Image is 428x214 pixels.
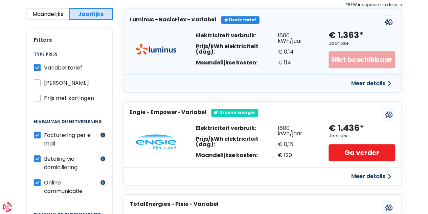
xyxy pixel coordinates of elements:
[34,37,105,43] h2: Filters
[123,1,402,8] div: *BTW inbegrepen in de prijs
[347,77,395,90] button: Meer details
[34,52,105,63] legend: Type prijs
[329,134,348,138] div: Jaarlijkse
[130,201,219,207] h3: TotalEnergies - Pixie - Variabel
[278,60,315,65] div: € 114
[34,119,105,131] legend: Niveau van dienstverlening
[196,33,278,38] div: Elektriciteit verbruik:
[211,109,258,116] div: Groene energie
[278,142,315,147] div: € 0,15
[329,144,395,161] a: Ga verder
[221,16,260,24] div: Beste tarief
[329,51,395,68] div: Niet beschikbaar
[130,16,216,23] h3: Luminus - BasicFlex - Variabel
[136,134,176,149] img: Engie
[329,30,363,41] div: € 1.363*
[347,170,395,182] button: Meer details
[196,153,278,158] div: Maandelijkse kosten:
[26,8,70,20] button: Maandelijks
[44,178,99,195] label: Online communicatie
[278,33,315,44] div: 1600 kWh/jaar
[278,153,315,158] div: € 120
[278,49,315,55] div: € 0,14
[278,125,315,136] div: 1600 kWh/jaar
[44,94,94,102] span: Prijs met kortingen
[196,44,278,55] div: Prijs/kWh elektriciteit (dag):
[196,136,278,147] div: Prijs/kWh elektriciteit (dag):
[196,60,278,65] div: Maandelijkse kosten:
[44,79,89,87] span: [PERSON_NAME]
[130,109,206,115] h3: Engie - Empower- Variabel
[329,123,364,134] div: € 1.436*
[329,41,348,46] div: Jaarlijkse
[44,64,82,72] span: Variabel tarief
[136,44,176,55] img: Luminus
[196,125,278,131] div: Elektriciteit verbruik:
[44,155,99,172] label: Betaling via domiciliëring
[44,131,99,148] label: Facturering per e-mail
[69,8,113,20] button: Jaarlijks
